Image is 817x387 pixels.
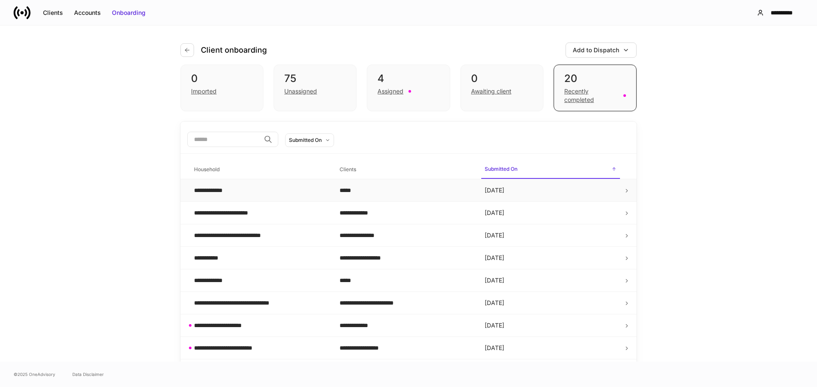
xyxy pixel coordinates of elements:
td: [DATE] [478,179,623,202]
div: 0Awaiting client [460,65,543,111]
div: Submitted On [289,136,322,144]
div: 4 [377,72,439,85]
a: Data Disclaimer [72,371,104,378]
td: [DATE] [478,292,623,314]
button: Submitted On [285,133,334,147]
td: [DATE] [478,359,623,382]
h6: Household [194,165,220,173]
button: Onboarding [106,6,151,20]
h6: Submitted On [485,165,517,173]
div: Clients [43,8,63,17]
div: Assigned [377,87,403,96]
td: [DATE] [478,247,623,269]
div: 75 [284,72,346,85]
div: Add to Dispatch [573,46,619,54]
h4: Client onboarding [201,45,267,55]
div: 0 [191,72,253,85]
span: Household [191,161,329,178]
td: [DATE] [478,337,623,359]
td: [DATE] [478,224,623,247]
div: 0 [471,72,533,85]
td: [DATE] [478,269,623,292]
td: [DATE] [478,314,623,337]
button: Clients [37,6,69,20]
div: Accounts [74,8,101,17]
div: 20Recently completed [554,65,637,111]
div: Awaiting client [471,87,511,96]
button: Accounts [69,6,106,20]
div: Imported [191,87,217,96]
div: Onboarding [112,8,146,17]
td: [DATE] [478,202,623,224]
span: Submitted On [481,161,620,179]
div: Unassigned [284,87,317,96]
span: © 2025 OneAdvisory [14,371,55,378]
h6: Clients [340,165,356,173]
div: 20 [564,72,626,85]
button: Add to Dispatch [566,42,637,58]
div: 75Unassigned [274,65,357,111]
div: 0Imported [180,65,263,111]
div: 4Assigned [367,65,450,111]
span: Clients [336,161,475,178]
div: Recently completed [564,87,618,104]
